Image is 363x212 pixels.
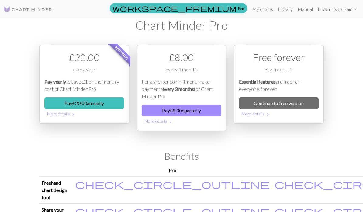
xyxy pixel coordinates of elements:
a: My charts [250,3,275,15]
button: More details [239,109,319,118]
em: Essential features [239,79,276,84]
span: chevron_right [168,119,173,125]
div: Free option [234,45,324,124]
button: More details [44,109,124,118]
div: £ 20.00 [44,50,124,65]
span: workspace_premium [112,4,237,12]
h2: Benefits [39,150,324,162]
button: Pay£8.00quarterly [142,105,221,116]
p: to save £1 on the monthly cost of Chart Minder Pro [44,78,124,93]
div: every 3 months [142,66,221,78]
div: Payment option 2 [137,45,226,131]
th: Pro [73,164,272,177]
div: Payment option 1 [39,45,129,124]
a: Pro [110,3,247,13]
div: every year [44,66,124,78]
h1: Chart Minder Pro [39,18,324,33]
p: Freehand chart design tool [42,179,70,201]
a: Continue to free version [239,97,319,109]
em: every 3 months [162,86,194,92]
a: Manual [295,3,315,15]
i: Included [75,179,270,189]
p: For a shorter commitment, make payments for Chart Minder Pro [142,78,221,100]
em: Pay yearly [44,79,66,84]
p: are free for everyone, forever [239,78,319,93]
div: Yay, free stuff [239,66,319,78]
span: chevron_right [71,111,76,118]
div: £ 8.00 [142,50,221,65]
a: Library [275,3,295,15]
button: Pay£20.00annually [44,97,124,109]
button: More details [142,116,221,126]
div: Free forever [239,50,319,65]
img: Logo [4,6,52,13]
span: check_circle_outline [75,178,270,190]
span: chevron_right [265,111,270,118]
a: HiWhimsicalRain [315,3,359,15]
span: Best value [109,39,135,65]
